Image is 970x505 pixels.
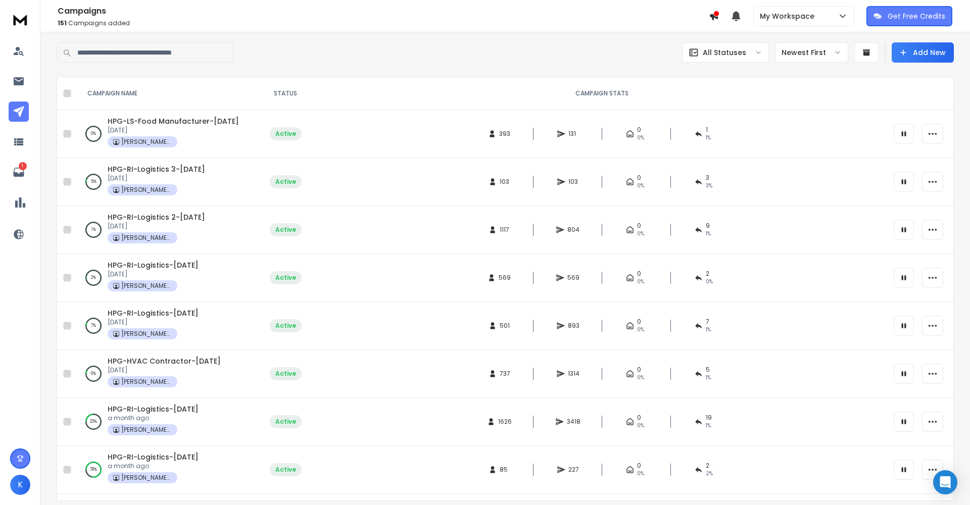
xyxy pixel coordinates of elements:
[500,370,510,378] span: 737
[866,6,952,26] button: Get Free Credits
[108,260,199,270] a: HPG-RI-Logistics-[DATE]
[91,321,96,331] p: 7 %
[275,322,296,330] div: Active
[275,274,296,282] div: Active
[892,42,954,63] button: Add New
[567,226,579,234] span: 804
[108,318,199,326] p: [DATE]
[275,370,296,378] div: Active
[108,356,221,366] span: HPG-HVAC Contractor-[DATE]
[121,282,172,290] p: [PERSON_NAME] Property Group
[706,318,709,326] span: 7
[121,426,172,434] p: [PERSON_NAME] Property Group
[706,374,711,382] span: 1 %
[91,273,96,283] p: 2 %
[637,366,641,374] span: 0
[75,110,255,158] td: 0%HPG-LS-Food Manufacturer-[DATE][DATE][PERSON_NAME] Property Group
[121,378,172,386] p: [PERSON_NAME] Property Group
[637,422,644,430] span: 0%
[58,5,709,17] h1: Campaigns
[90,417,97,427] p: 23 %
[108,212,205,222] span: HPG-RI-Logistics 2-[DATE]
[275,418,296,426] div: Active
[637,134,644,142] span: 0%
[637,230,644,238] span: 0%
[706,134,711,142] span: 1 %
[500,322,510,330] span: 501
[500,226,510,234] span: 1117
[275,130,296,138] div: Active
[568,130,578,138] span: 131
[108,414,199,422] p: a month ago
[706,270,709,278] span: 2
[706,366,710,374] span: 5
[637,270,641,278] span: 0
[108,404,199,414] a: HPG-RI-Logistics-[DATE]
[58,19,709,27] p: Campaigns added
[91,225,96,235] p: 1 %
[316,77,888,110] th: CAMPAIGN STATS
[108,174,205,182] p: [DATE]
[637,462,641,470] span: 0
[500,178,510,186] span: 103
[703,47,746,58] p: All Statuses
[933,470,957,494] div: Open Intercom Messenger
[568,322,579,330] span: 893
[75,350,255,398] td: 6%HPG-HVAC Contractor-[DATE][DATE][PERSON_NAME] Property Group
[91,177,96,187] p: 5 %
[637,126,641,134] span: 0
[706,182,712,190] span: 3 %
[637,414,641,422] span: 0
[567,418,580,426] span: 3418
[500,466,510,474] span: 85
[760,11,818,21] p: My Workspace
[775,42,848,63] button: Newest First
[637,182,644,190] span: 0%
[91,369,96,379] p: 6 %
[568,178,578,186] span: 103
[108,222,205,230] p: [DATE]
[108,366,221,374] p: [DATE]
[75,77,255,110] th: CAMPAIGN NAME
[121,234,172,242] p: [PERSON_NAME] Property Group
[75,158,255,206] td: 5%HPG-RI-Logistics 3-[DATE][DATE][PERSON_NAME] Property Group
[255,77,316,110] th: STATUS
[706,414,712,422] span: 19
[637,326,644,334] span: 0%
[637,222,641,230] span: 0
[108,452,199,462] a: HPG-RI-Logistics-[DATE]
[10,475,30,495] button: K
[567,274,579,282] span: 569
[90,465,97,475] p: 78 %
[568,370,579,378] span: 1314
[108,462,199,470] p: a month ago
[706,230,711,238] span: 1 %
[121,138,172,146] p: [PERSON_NAME] Property Group
[706,278,713,286] span: 0 %
[706,326,711,334] span: 1 %
[9,162,29,182] a: 1
[637,470,644,478] span: 0%
[75,254,255,302] td: 2%HPG-RI-Logistics-[DATE][DATE][PERSON_NAME] Property Group
[499,130,510,138] span: 393
[121,474,172,482] p: [PERSON_NAME] Property Group
[637,374,644,382] span: 0%
[568,466,579,474] span: 227
[108,164,205,174] span: HPG-RI-Logistics 3-[DATE]
[706,174,709,182] span: 3
[275,226,296,234] div: Active
[108,126,239,134] p: [DATE]
[706,222,710,230] span: 9
[10,10,30,29] img: logo
[108,270,199,278] p: [DATE]
[108,116,239,126] a: HPG-LS-Food Manufacturer-[DATE]
[75,206,255,254] td: 1%HPG-RI-Logistics 2-[DATE][DATE][PERSON_NAME] Property Group
[637,174,641,182] span: 0
[19,162,27,170] p: 1
[275,466,296,474] div: Active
